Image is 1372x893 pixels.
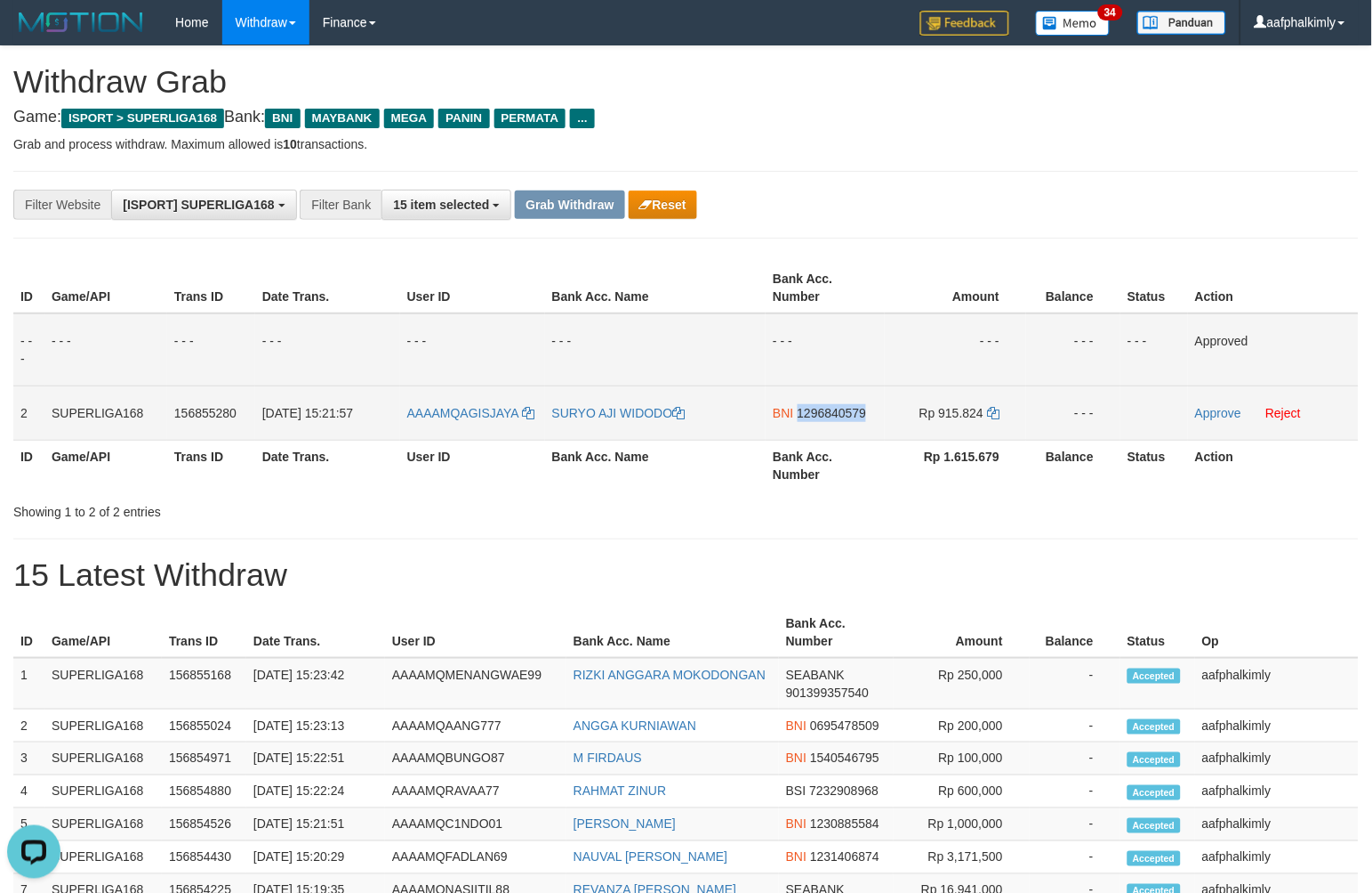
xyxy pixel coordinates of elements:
th: ID [13,263,44,313]
th: Date Trans. [255,263,400,313]
img: panduan.png [1137,11,1226,35]
p: Grab and process withdraw. Maximum allowed is transactions. [13,135,1359,153]
span: ... [570,109,594,128]
span: Copy 1540546795 to clipboard [810,751,879,766]
span: BNI [786,817,806,832]
td: Rp 1,000,000 [894,808,1030,841]
button: 15 item selected [381,190,511,220]
td: SUPERLIGA168 [44,775,162,808]
span: Copy 1230885584 to clipboard [810,817,879,832]
div: Showing 1 to 2 of 2 entries [13,496,558,521]
span: Rp 915.824 [919,406,983,420]
th: Balance [1026,440,1120,491]
th: Rp 1.615.679 [885,440,1026,491]
th: Bank Acc. Number [766,263,885,313]
th: Bank Acc. Number [766,440,885,491]
span: MEGA [384,109,435,128]
td: [DATE] 15:23:42 [246,658,385,710]
span: BNI [786,751,806,766]
td: 3 [13,743,44,775]
td: aafphalkimly [1195,710,1359,743]
td: Rp 250,000 [894,658,1030,710]
th: Date Trans. [246,607,385,658]
a: RAHMAT ZINUR [574,784,666,799]
span: 15 item selected [393,198,489,212]
td: - [1030,841,1120,874]
th: Bank Acc. Name [545,440,766,491]
span: Accepted [1127,785,1181,800]
th: Game/API [44,263,167,313]
th: Balance [1026,263,1120,313]
td: 4 [13,775,44,808]
th: Trans ID [167,440,255,491]
td: SUPERLIGA168 [44,743,162,775]
td: AAAAMQC1NDO01 [385,808,566,841]
a: RIZKI ANGGARA MOKODONGAN [574,668,766,682]
th: Status [1120,607,1195,658]
td: - [1030,775,1120,808]
a: ANGGA KURNIAWAN [574,718,696,733]
th: User ID [385,607,566,658]
td: [DATE] 15:21:51 [246,808,385,841]
td: - - - [400,313,545,386]
span: 156855280 [174,406,237,420]
td: [DATE] 15:22:51 [246,743,385,775]
td: 156855168 [162,658,246,710]
td: 1 [13,658,44,710]
th: Action [1188,263,1359,313]
th: User ID [400,440,545,491]
span: BSI [786,784,806,799]
td: [DATE] 15:20:29 [246,841,385,874]
th: Trans ID [162,607,246,658]
td: aafphalkimly [1195,841,1359,874]
td: - - - [545,313,766,386]
button: Reset [629,191,697,219]
th: ID [13,440,44,491]
td: AAAAMQFADLAN69 [385,841,566,874]
td: SUPERLIGA168 [44,386,167,440]
td: - [1030,658,1120,710]
span: PERMATA [494,109,566,128]
span: Accepted [1127,818,1181,833]
span: PANIN [438,109,489,128]
td: 156855024 [162,710,246,743]
td: 156854526 [162,808,246,841]
th: Balance [1030,607,1120,658]
th: ID [13,607,44,658]
th: Game/API [44,607,162,658]
a: SURYO AJI WIDODO [552,406,686,420]
th: Status [1120,263,1188,313]
div: Filter Website [13,190,111,220]
span: Copy 1296840579 to clipboard [798,406,867,420]
th: Trans ID [167,263,255,313]
span: Accepted [1127,752,1181,767]
td: aafphalkimly [1195,658,1359,710]
td: - - - [1120,313,1188,386]
th: Amount [885,263,1026,313]
td: 156854880 [162,775,246,808]
span: [DATE] 15:21:57 [262,406,353,420]
td: SUPERLIGA168 [44,841,162,874]
span: SEABANK [786,668,845,682]
img: Feedback.jpg [920,11,1009,36]
td: SUPERLIGA168 [44,658,162,710]
span: [ISPORT] SUPERLIGA168 [123,198,274,212]
th: Amount [894,607,1030,658]
button: Open LiveChat chat widget [7,7,60,61]
td: AAAAMQBUNGO87 [385,743,566,775]
td: - [1030,710,1120,743]
img: MOTION_logo.png [13,9,148,36]
span: Copy 1231406874 to clipboard [810,850,879,865]
span: MAYBANK [305,109,380,128]
span: Copy 0695478509 to clipboard [810,718,879,733]
td: - - - [167,313,255,386]
a: Reject [1266,406,1302,420]
th: Date Trans. [255,440,400,491]
th: Op [1195,607,1359,658]
span: BNI [265,109,300,128]
a: Approve [1195,406,1241,420]
span: BNI [786,850,806,865]
td: 156854430 [162,841,246,874]
img: Button%20Memo.svg [1036,11,1111,36]
td: - - - [885,313,1026,386]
